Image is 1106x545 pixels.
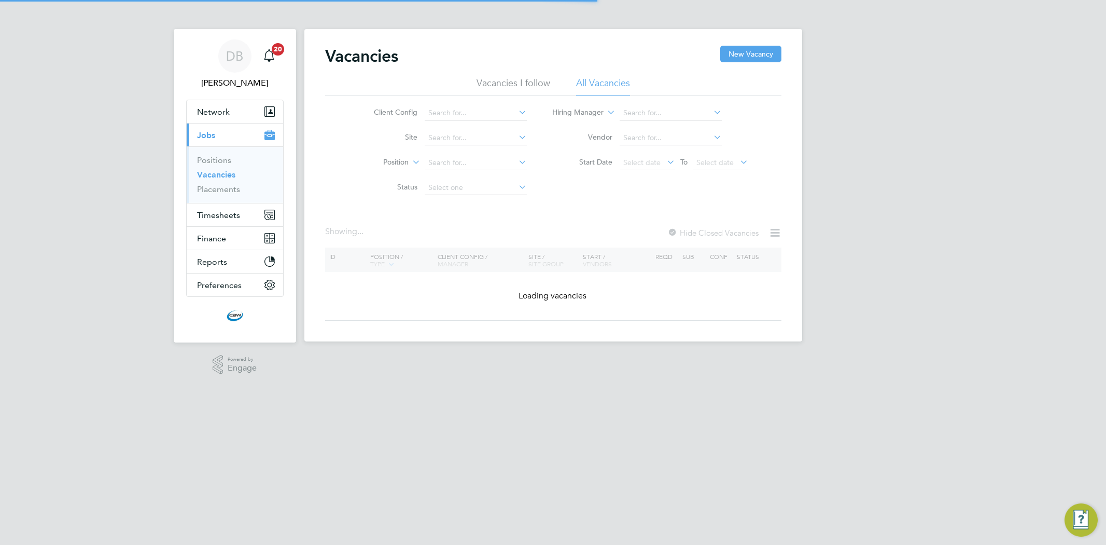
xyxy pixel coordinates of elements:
[272,43,284,56] span: 20
[187,146,283,203] div: Jobs
[620,131,722,145] input: Search for...
[553,157,612,167] label: Start Date
[349,157,409,168] label: Position
[720,46,781,62] button: New Vacancy
[197,234,226,243] span: Finance
[197,257,227,267] span: Reports
[325,226,366,237] div: Showing
[358,107,417,117] label: Client Config
[186,39,284,89] a: DB[PERSON_NAME]
[197,155,231,165] a: Positions
[187,250,283,273] button: Reports
[213,355,257,375] a: Powered byEngage
[186,77,284,89] span: Daniel Barber
[358,182,417,192] label: Status
[226,49,243,63] span: DB
[259,39,279,73] a: 20
[357,226,363,237] span: ...
[576,77,630,96] li: All Vacancies
[228,355,257,364] span: Powered by
[425,106,527,120] input: Search for...
[620,106,722,120] input: Search for...
[667,228,759,238] label: Hide Closed Vacancies
[623,158,661,167] span: Select date
[696,158,734,167] span: Select date
[325,46,398,66] h2: Vacancies
[197,170,235,180] a: Vacancies
[187,227,283,250] button: Finance
[197,280,242,290] span: Preferences
[197,210,240,220] span: Timesheets
[228,364,257,373] span: Engage
[187,124,283,146] button: Jobs
[197,107,230,117] span: Network
[197,130,215,140] span: Jobs
[677,155,691,169] span: To
[425,181,527,195] input: Select one
[187,100,283,123] button: Network
[544,107,604,118] label: Hiring Manager
[197,184,240,194] a: Placements
[227,307,243,324] img: cbwstaffingsolutions-logo-retina.png
[477,77,550,96] li: Vacancies I follow
[358,132,417,142] label: Site
[187,274,283,296] button: Preferences
[553,132,612,142] label: Vendor
[1065,503,1098,537] button: Engage Resource Center
[425,131,527,145] input: Search for...
[187,203,283,226] button: Timesheets
[174,29,296,343] nav: Main navigation
[425,156,527,170] input: Search for...
[186,307,284,324] a: Go to home page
